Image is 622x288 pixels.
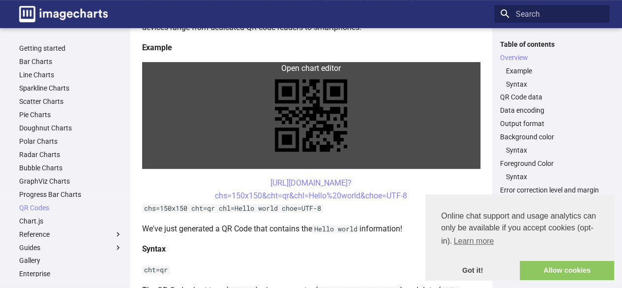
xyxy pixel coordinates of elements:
a: Background color [500,132,603,141]
a: dismiss cookie message [425,261,520,281]
h4: Example [142,41,480,54]
nav: Table of contents [494,40,609,195]
label: Reference [19,230,122,239]
a: Example [506,66,603,75]
a: Radar Charts [19,150,122,159]
a: Syntax [506,146,603,155]
a: Image-Charts documentation [15,2,112,26]
a: Sparkline Charts [19,84,122,93]
a: Syntax [506,80,603,89]
code: cht=qr [142,265,170,274]
a: learn more about cookies [452,234,495,249]
a: Getting started [19,44,122,53]
code: Hello world [312,224,359,233]
a: Pie Charts [19,110,122,119]
a: Overview [500,53,603,62]
a: Data encoding [500,106,603,115]
a: Error correction level and margin [500,186,603,194]
a: Chart.js [19,217,122,225]
a: Output format [500,119,603,128]
a: QR Code data [500,93,603,101]
code: chs=150x150 cht=qr chl=Hello world choe=UTF-8 [142,204,323,213]
span: Online chat support and usage analytics can only be available if you accept cookies (opt-in). [441,210,598,249]
a: Foreground Color [500,159,603,168]
label: Table of contents [494,40,609,49]
a: Gallery [19,256,122,265]
nav: Overview [500,66,603,89]
h4: Syntax [142,243,480,256]
a: Scatter Charts [19,97,122,106]
a: Progress Bar Charts [19,190,122,199]
nav: Foreground Color [500,172,603,181]
a: GraphViz Charts [19,177,122,186]
a: [URL][DOMAIN_NAME]?chs=150x150&cht=qr&chl=Hello%20world&choe=UTF-8 [215,178,407,200]
p: We've just generated a QR Code that contains the information! [142,223,480,235]
a: Bar Charts [19,57,122,66]
a: Syntax [506,172,603,181]
input: Search [494,5,609,23]
label: Guides [19,243,122,252]
a: Bubble Charts [19,163,122,172]
div: cookieconsent [425,194,614,280]
a: Doughnut Charts [19,124,122,132]
img: logo [19,6,108,22]
a: allow cookies [520,261,614,281]
nav: Background color [500,146,603,155]
a: QR Codes [19,203,122,212]
a: Line Charts [19,70,122,79]
a: Polar Charts [19,137,122,146]
a: Enterprise [19,269,122,278]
